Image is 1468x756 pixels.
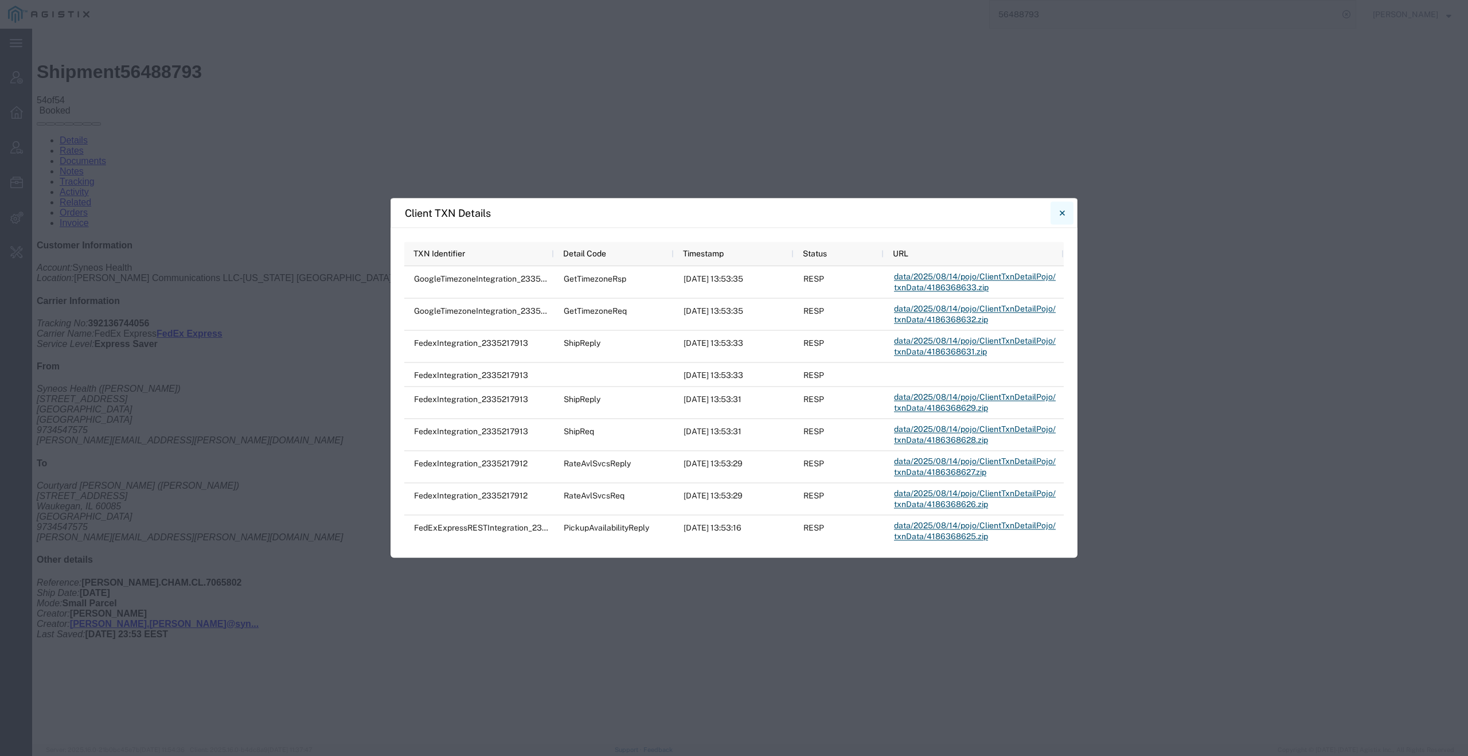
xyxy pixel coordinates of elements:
p: [PERSON_NAME] Communications LLC-[US_STATE] [GEOGRAPHIC_DATA] [5,234,1431,255]
span: URL [893,249,908,258]
div: of [5,67,1431,77]
span: [GEOGRAPHIC_DATA] [5,483,100,493]
i: Last Saved: [5,601,53,610]
span: GoogleTimezoneIntegration_2335217914 [414,306,567,315]
span: RESP [803,491,824,500]
i: Location: [5,244,42,254]
i: Creator: [5,580,38,590]
h4: From [5,333,1431,343]
b: [PERSON_NAME] [38,580,115,590]
span: 54 [5,67,15,76]
button: Close [1051,201,1073,224]
a: Details [28,107,56,116]
b: [PERSON_NAME].CHAM.CL.7065802 [49,549,209,559]
span: TXN Identifier [413,249,465,258]
a: data/2025/08/14/pojo/ClientTxnDetailPojo/txnData/4186368626.zip [893,484,1059,515]
span: [GEOGRAPHIC_DATA] [5,386,100,396]
span: Detail Code [563,249,606,258]
i: Account: [5,234,40,244]
i: Ship Date: [5,559,48,569]
span: 2025-08-14 13:53:35 [684,306,743,315]
a: data/2025/08/14/pojo/ClientTxnDetailPojo/txnData/4186368627.zip [893,451,1059,482]
h4: Client TXN Details [405,205,491,221]
a: data/2025/08/14/pojo/ClientTxnDetailPojo/txnData/4186368625.zip [893,516,1059,547]
b: 392136744056 [56,290,118,299]
span: FedexIntegration_2335217913 [414,371,528,380]
span: RESP [803,427,824,436]
span: 2025-08-14 13:53:33 [684,371,743,380]
i: Creator: [5,590,38,600]
span: RESP [803,338,824,348]
span: 54 [22,67,33,76]
h4: Carrier Information [5,267,1431,278]
span: ShipReply [564,338,600,348]
span: RESP [803,459,824,468]
span: 2025-08-14 13:53:33 [684,338,743,348]
span: 2025-08-14 13:53:31 [684,427,741,436]
address: Syneos Health ([PERSON_NAME]) [STREET_ADDRESS] [GEOGRAPHIC_DATA] 9734547575 [PERSON_NAME][EMAIL_A... [5,355,1431,417]
a: Related [28,169,59,178]
i: Service Level: [5,310,63,320]
h1: Shipment [5,33,1431,54]
span: PickupAvailabilityReply [564,523,649,532]
a: [PERSON_NAME].[PERSON_NAME]@syn... [38,590,227,600]
span: 2025-08-14 13:53:29 [684,459,743,468]
span: Booked [7,77,38,87]
span: GetTimezoneRsp [564,274,626,283]
a: Activity [28,158,57,168]
i: Tracking No: [5,290,56,299]
i: Carrier Name: [5,300,62,310]
span: FedExExpressRESTIntegration_2335217911 [414,523,577,532]
i: Mode: [5,570,30,579]
img: ← [5,5,18,18]
span: 56488793 [88,33,170,53]
a: data/2025/08/14/pojo/ClientTxnDetailPojo/txnData/4186368628.zip [893,419,1059,450]
span: FedexIntegration_2335217912 [414,491,528,500]
a: Rates [28,117,52,127]
span: RateAvlSvcsReq [564,491,624,500]
b: Small Parcel [30,570,84,579]
i: Reference: [5,549,49,559]
span: RateAvlSvcsReply [564,459,631,468]
span: 2025-08-14 13:53:35 [684,274,743,283]
h4: Customer Information [5,212,1431,222]
span: FedexIntegration_2335217913 [414,338,528,348]
span: Status [803,249,827,258]
span: FedexIntegration_2335217913 [414,427,528,436]
a: data/2025/08/14/pojo/ClientTxnDetailPojo/txnData/4186368629.zip [893,387,1059,418]
span: ShipReply [564,395,600,404]
span: GetTimezoneReq [564,306,627,315]
a: Tracking [28,148,63,158]
span: RESP [803,274,824,283]
a: Documents [28,127,74,137]
a: Orders [28,179,56,189]
span: Syneos Health [40,234,100,244]
span: FedEx Express [62,300,124,310]
span: 2025-08-14 13:53:29 [684,491,743,500]
span: RESP [803,371,824,380]
address: Courtyard [PERSON_NAME] ([PERSON_NAME]) [STREET_ADDRESS] Waukegan, IL 60085 9734547575 [PERSON_NA... [5,452,1431,514]
span: ShipReq [564,427,594,436]
a: Notes [28,138,52,147]
span: FedexIntegration_2335217913 [414,395,528,404]
span: 2025-08-14 13:53:16 [684,523,741,532]
span: Timestamp [683,249,724,258]
span: 2025-08-14 13:53:31 [684,395,741,404]
a: Invoice [28,189,57,199]
h4: Other details [5,526,1431,536]
span: GoogleTimezoneIntegration_2335217914 [414,274,567,283]
b: [DATE] [48,559,78,569]
a: data/2025/08/14/pojo/ClientTxnDetailPojo/txnData/4186368631.zip [893,331,1059,362]
span: RESP [803,523,824,532]
span: FedexIntegration_2335217912 [414,459,528,468]
span: RESP [803,395,824,404]
h4: To [5,430,1431,440]
span: RESP [803,306,824,315]
a: FedEx Express [124,300,190,310]
span: [DATE] 23:53 EEST [53,601,136,610]
a: data/2025/08/14/pojo/ClientTxnDetailPojo/txnData/4186368633.zip [893,267,1059,298]
b: Express Saver [63,310,126,320]
a: data/2025/08/14/pojo/ClientTxnDetailPojo/txnData/4186368632.zip [893,299,1059,330]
